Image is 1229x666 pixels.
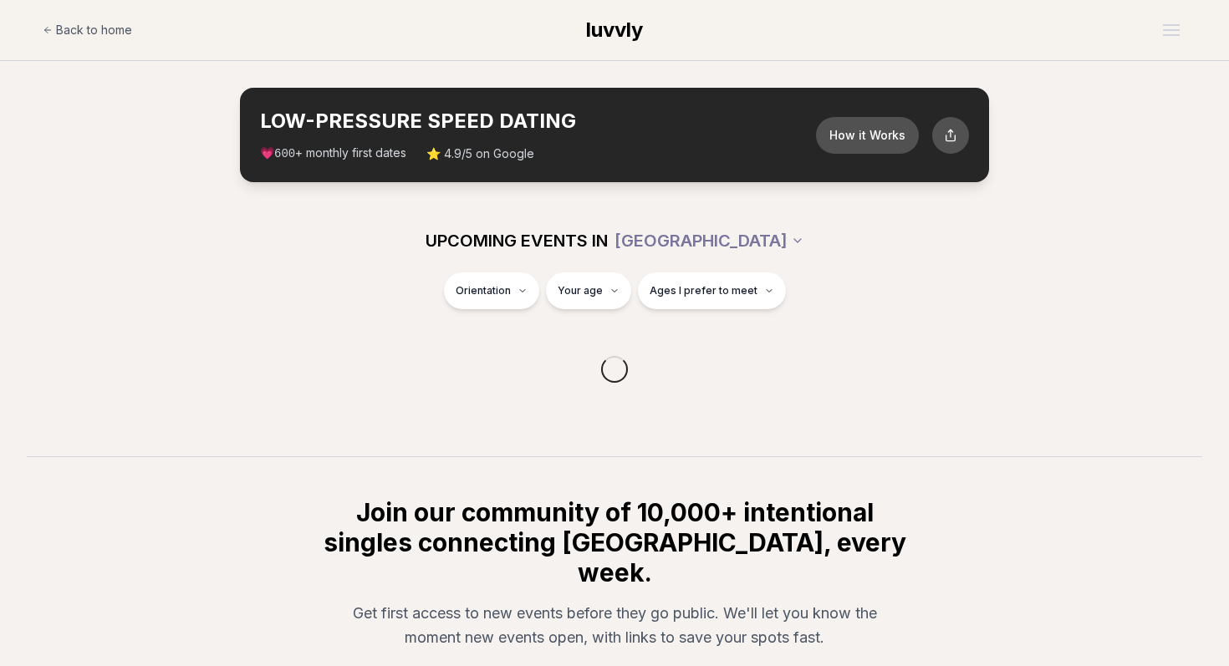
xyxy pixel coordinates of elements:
button: Orientation [444,272,539,309]
button: [GEOGRAPHIC_DATA] [614,222,804,259]
a: Back to home [43,13,132,47]
span: ⭐ 4.9/5 on Google [426,145,534,162]
h2: LOW-PRESSURE SPEED DATING [260,108,816,135]
span: Your age [558,284,603,297]
button: How it Works [816,117,919,154]
p: Get first access to new events before they go public. We'll let you know the moment new events op... [334,601,895,650]
span: luvvly [586,18,643,42]
span: 600 [274,147,295,160]
a: luvvly [586,17,643,43]
button: Open menu [1156,18,1186,43]
h2: Join our community of 10,000+ intentional singles connecting [GEOGRAPHIC_DATA], every week. [320,497,909,587]
span: UPCOMING EVENTS IN [426,229,608,252]
button: Your age [546,272,631,309]
span: Orientation [456,284,511,297]
span: Ages I prefer to meet [650,284,757,297]
span: 💗 + monthly first dates [260,145,406,162]
span: Back to home [56,22,132,38]
button: Ages I prefer to meet [638,272,786,309]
